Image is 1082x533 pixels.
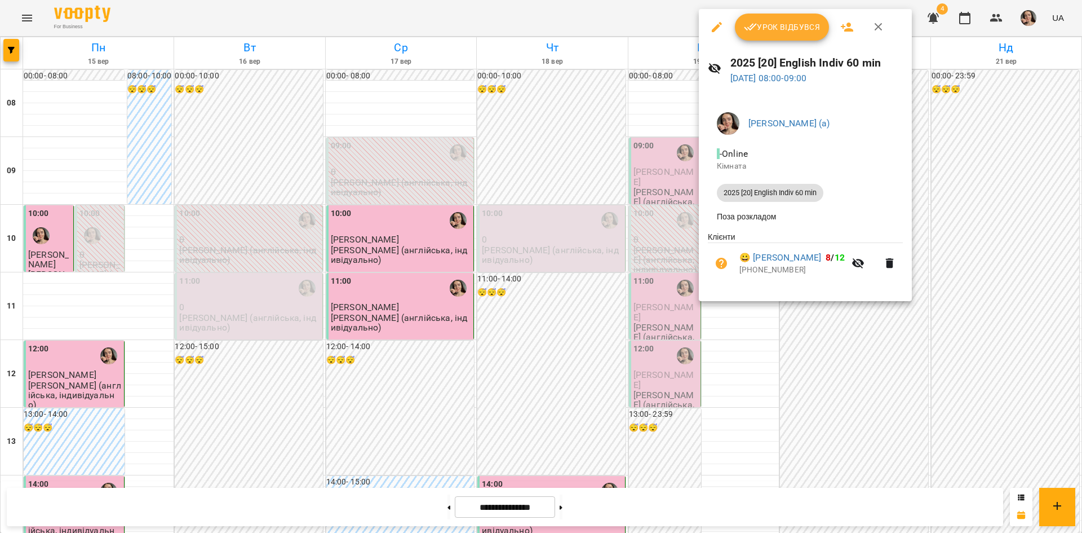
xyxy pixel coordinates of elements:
[735,14,830,41] button: Урок відбувся
[835,252,845,263] span: 12
[826,252,831,263] span: 8
[717,188,823,198] span: 2025 [20] English Indiv 60 min
[717,148,750,159] span: - Online
[708,250,735,277] button: Візит ще не сплачено. Додати оплату?
[730,54,903,72] h6: 2025 [20] English Indiv 60 min
[739,265,845,276] p: [PHONE_NUMBER]
[708,206,903,227] li: Поза розкладом
[744,20,821,34] span: Урок відбувся
[717,161,894,172] p: Кімната
[730,73,807,83] a: [DATE] 08:00-09:00
[717,112,739,135] img: aaa0aa5797c5ce11638e7aad685b53dd.jpeg
[748,118,830,129] a: [PERSON_NAME] (а)
[708,231,903,288] ul: Клієнти
[739,251,821,265] a: 😀 [PERSON_NAME]
[826,252,845,263] b: /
